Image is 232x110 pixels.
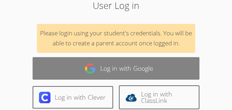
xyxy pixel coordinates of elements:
[125,92,137,103] img: classlink-logo-d6bb404cc1216ec64c9a2012d9dc4662098be43eaf13dc465df04b49fa7ab582.svg
[39,92,50,103] img: clever-logo-6eab21bc6e7a338710f1a6ff85c0baf02591cd810cc4098c63d3a4b26e2feb20.svg
[84,63,96,74] img: google-logo-50288ca7cdecda66e5e0955fdab243c47b7ad437acaf1139b6f446037453330a.svg
[33,57,200,80] a: Log in with Google
[33,86,113,109] a: Log in with Clever
[119,85,199,109] a: Log in with ClassLink
[37,24,195,53] div: Please login using your student's credentials. You will be able to create a parent account once l...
